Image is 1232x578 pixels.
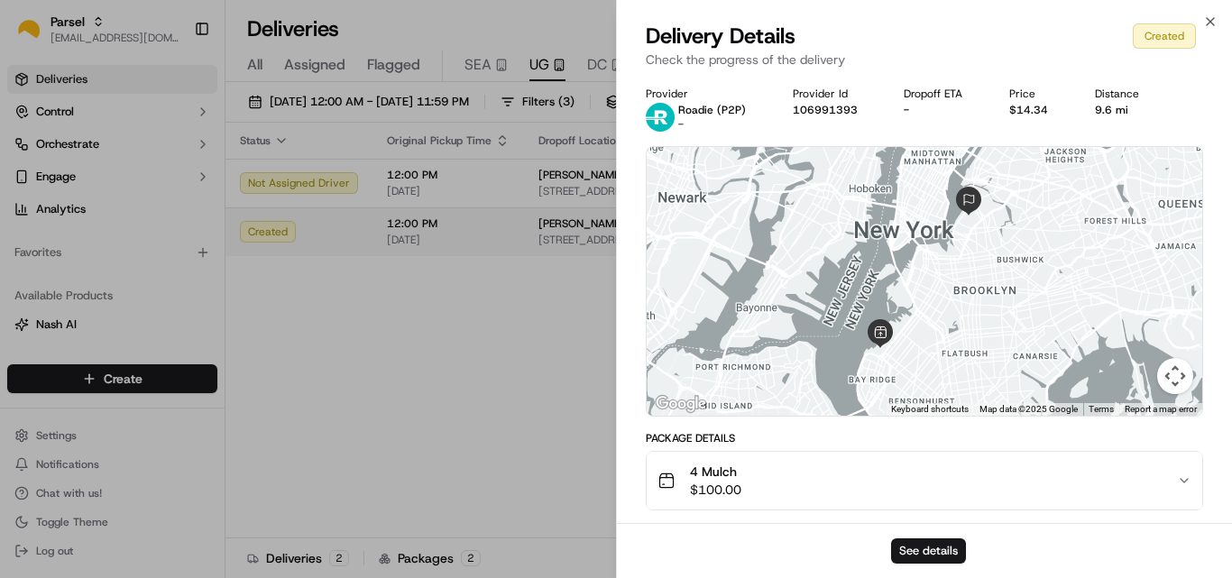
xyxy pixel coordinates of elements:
img: Google [651,392,711,416]
button: Map camera controls [1157,358,1193,394]
div: 9.6 mi [1095,103,1157,117]
div: Provider [646,87,764,101]
button: Keyboard shortcuts [891,403,969,416]
p: Roadie (P2P) [678,103,746,117]
span: Knowledge Base [36,261,138,280]
div: Package Details [646,431,1203,445]
span: API Documentation [170,261,290,280]
a: Powered byPylon [127,305,218,319]
div: Location Details [646,521,1203,536]
div: 📗 [18,263,32,278]
a: 📗Knowledge Base [11,254,145,287]
div: - [904,103,980,117]
img: Nash [18,18,54,54]
span: Delivery Details [646,22,795,50]
span: Pylon [179,306,218,319]
a: 💻API Documentation [145,254,297,287]
div: Provider Id [793,87,876,101]
div: Distance [1095,87,1157,101]
a: Terms (opens in new tab) [1089,404,1114,414]
div: Price [1009,87,1066,101]
span: - [678,117,684,132]
span: $100.00 [690,481,741,499]
div: $14.34 [1009,103,1066,117]
input: Got a question? Start typing here... [47,116,325,135]
p: Check the progress of the delivery [646,50,1203,69]
img: 1736555255976-a54dd68f-1ca7-489b-9aae-adbdc363a1c4 [18,172,51,205]
span: Map data ©2025 Google [979,404,1078,414]
img: roadie-logo-v2.jpg [646,103,675,132]
button: See details [891,538,966,564]
div: Dropoff ETA [904,87,980,101]
span: 4 Mulch [690,463,741,481]
a: Open this area in Google Maps (opens a new window) [651,392,711,416]
button: Start new chat [307,178,328,199]
div: 💻 [152,263,167,278]
p: Welcome 👋 [18,72,328,101]
button: 4 Mulch$100.00 [647,452,1202,509]
a: Report a map error [1125,404,1197,414]
button: 106991393 [793,103,858,117]
div: We're available if you need us! [61,190,228,205]
div: Start new chat [61,172,296,190]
